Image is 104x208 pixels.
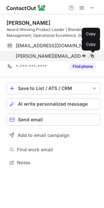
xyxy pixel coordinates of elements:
[7,20,50,26] div: [PERSON_NAME]
[7,158,100,167] button: Notes
[16,43,91,49] span: [EMAIL_ADDRESS][DOMAIN_NAME]
[7,129,100,141] button: Add to email campaign
[16,53,91,59] span: [PERSON_NAME][EMAIL_ADDRESS][DOMAIN_NAME]
[18,133,70,138] span: Add to email campaign
[18,117,43,122] span: Send email
[17,160,97,166] span: Notes
[7,4,46,12] img: ContactOut v5.3.10
[7,27,100,38] div: Award-Winning Product Leader | Blending Product Management, Operational Excellence, Go-to-Market ...
[18,101,88,107] span: AI write personalized message
[7,82,100,94] button: save-profile-one-click
[7,98,100,110] button: AI write personalized message
[18,86,89,91] div: Save to List / ATS / CRM
[7,114,100,126] button: Send email
[7,145,100,154] button: Find work email
[17,147,97,153] span: Find work email
[70,63,95,70] button: Reveal Button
